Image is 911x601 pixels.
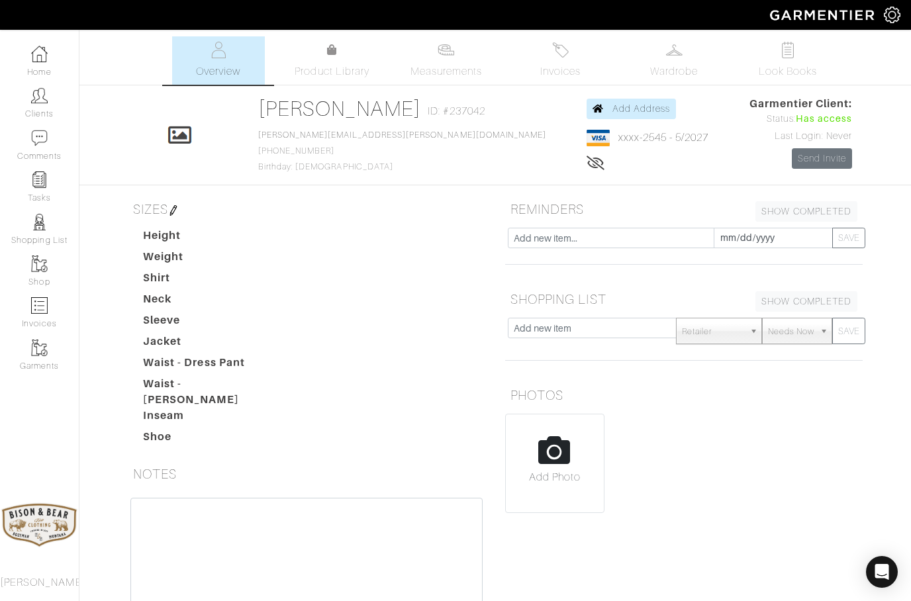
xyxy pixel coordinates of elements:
img: gear-icon-white-bd11855cb880d31180b6d7d6211b90ccbf57a29d726f0c71d8c61bd08dd39cc2.png [884,7,900,23]
span: Product Library [295,64,369,79]
img: visa-934b35602734be37eb7d5d7e5dbcd2044c359bf20a24dc3361ca3fa54326a8a7.png [587,130,610,146]
span: Overview [196,64,240,79]
input: Add new item... [508,228,714,248]
img: basicinfo-40fd8af6dae0f16599ec9e87c0ef1c0a1fdea2edbe929e3d69a839185d80c458.svg [210,42,226,58]
h5: REMINDERS [505,196,863,222]
span: Garmentier Client: [749,96,853,112]
a: Wardrobe [628,36,720,85]
dt: Jacket [133,334,284,355]
a: Add Address [587,99,676,119]
img: measurements-466bbee1fd09ba9460f595b01e5d73f9e2bff037440d3c8f018324cb6cdf7a4a.svg [438,42,454,58]
dt: Height [133,228,284,249]
img: pen-cf24a1663064a2ec1b9c1bd2387e9de7a2fa800b781884d57f21acf72779bad2.png [168,205,179,216]
a: Send Invite [792,148,853,169]
button: SAVE [832,228,865,248]
img: reminder-icon-8004d30b9f0a5d33ae49ab947aed9ed385cf756f9e5892f1edd6e32f2345188e.png [31,171,48,188]
dt: Shirt [133,270,284,291]
dt: Waist - Dress Pant [133,355,284,376]
dt: Neck [133,291,284,312]
img: stylists-icon-eb353228a002819b7ec25b43dbf5f0378dd9e0616d9560372ff212230b889e62.png [31,214,48,230]
dt: Weight [133,249,284,270]
img: orders-icon-0abe47150d42831381b5fb84f609e132dff9fe21cb692f30cb5eec754e2cba89.png [31,297,48,314]
a: Look Books [742,36,834,85]
a: xxxx-2545 - 5/2027 [618,132,709,144]
button: SAVE [832,318,865,344]
a: Measurements [400,36,493,85]
dt: Sleeve [133,312,284,334]
div: Last Login: Never [749,129,853,144]
img: clients-icon-6bae9207a08558b7cb47a8932f037763ab4055f8c8b6bfacd5dc20c3e0201464.png [31,87,48,104]
img: garmentier-logo-header-white-b43fb05a5012e4ada735d5af1a66efaba907eab6374d6393d1fbf88cb4ef424d.png [763,3,884,26]
input: Add new item [508,318,677,338]
a: [PERSON_NAME][EMAIL_ADDRESS][PERSON_NAME][DOMAIN_NAME] [258,130,547,140]
span: Retailer [682,318,744,345]
span: ID: #237042 [428,103,485,119]
img: orders-27d20c2124de7fd6de4e0e44c1d41de31381a507db9b33961299e4e07d508b8c.svg [552,42,569,58]
a: [PERSON_NAME] [258,97,422,120]
a: SHOW COMPLETED [755,291,857,312]
h5: SIZES [128,196,485,222]
img: comment-icon-a0a6a9ef722e966f86d9cbdc48e553b5cf19dbc54f86b18d962a5391bc8f6eb6.png [31,130,48,146]
span: Has access [796,112,853,126]
span: Wardrobe [650,64,698,79]
span: Look Books [759,64,818,79]
span: Measurements [410,64,483,79]
a: Invoices [514,36,606,85]
h5: PHOTOS [505,382,863,408]
img: wardrobe-487a4870c1b7c33e795ec22d11cfc2ed9d08956e64fb3008fe2437562e282088.svg [666,42,683,58]
h5: NOTES [128,461,485,487]
img: todo-9ac3debb85659649dc8f770b8b6100bb5dab4b48dedcbae339e5042a72dfd3cc.svg [780,42,796,58]
img: dashboard-icon-dbcd8f5a0b271acd01030246c82b418ddd0df26cd7fceb0bd07c9910d44c42f6.png [31,46,48,62]
span: Invoices [540,64,581,79]
img: garments-icon-b7da505a4dc4fd61783c78ac3ca0ef83fa9d6f193b1c9dc38574b1d14d53ca28.png [31,255,48,272]
dt: Shoe [133,429,284,450]
dt: Waist - [PERSON_NAME] [133,376,284,408]
h5: SHOPPING LIST [505,286,863,312]
dt: Inseam [133,408,284,429]
span: Add Address [612,103,671,114]
a: Product Library [286,42,379,79]
span: Needs Now [768,318,814,345]
div: Status: [749,112,853,126]
a: SHOW COMPLETED [755,201,857,222]
span: [PHONE_NUMBER] Birthday: [DEMOGRAPHIC_DATA] [258,130,547,171]
a: Overview [172,36,265,85]
img: garments-icon-b7da505a4dc4fd61783c78ac3ca0ef83fa9d6f193b1c9dc38574b1d14d53ca28.png [31,340,48,356]
div: Open Intercom Messenger [866,556,898,588]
